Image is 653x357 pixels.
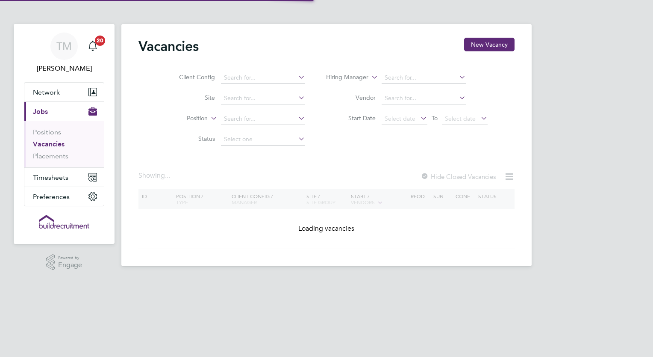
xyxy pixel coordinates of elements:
[95,36,105,46] span: 20
[429,113,440,124] span: To
[56,41,72,52] span: TM
[382,72,466,84] input: Search for...
[33,193,70,201] span: Preferences
[33,128,61,136] a: Positions
[382,92,466,104] input: Search for...
[166,135,215,143] label: Status
[221,72,305,84] input: Search for...
[24,102,104,121] button: Jobs
[221,134,305,146] input: Select one
[24,187,104,206] button: Preferences
[33,173,68,181] span: Timesheets
[445,115,476,122] span: Select date
[24,215,104,229] a: Go to home page
[24,121,104,167] div: Jobs
[421,173,496,181] label: Hide Closed Vacancies
[326,94,376,101] label: Vendor
[33,140,65,148] a: Vacancies
[166,73,215,81] label: Client Config
[58,254,82,262] span: Powered by
[24,63,104,74] span: Tom Morgan
[138,38,199,55] h2: Vacancies
[46,254,82,271] a: Powered byEngage
[165,171,170,180] span: ...
[138,171,172,180] div: Showing
[159,114,208,123] label: Position
[24,83,104,101] button: Network
[24,168,104,187] button: Timesheets
[58,262,82,269] span: Engage
[326,114,376,122] label: Start Date
[33,107,48,116] span: Jobs
[33,152,68,160] a: Placements
[84,33,101,60] a: 20
[39,215,89,229] img: buildrec-logo-retina.png
[221,92,305,104] input: Search for...
[33,88,60,96] span: Network
[221,113,305,125] input: Search for...
[385,115,415,122] span: Select date
[464,38,515,51] button: New Vacancy
[24,33,104,74] a: TM[PERSON_NAME]
[166,94,215,101] label: Site
[14,24,115,244] nav: Main navigation
[319,73,368,82] label: Hiring Manager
